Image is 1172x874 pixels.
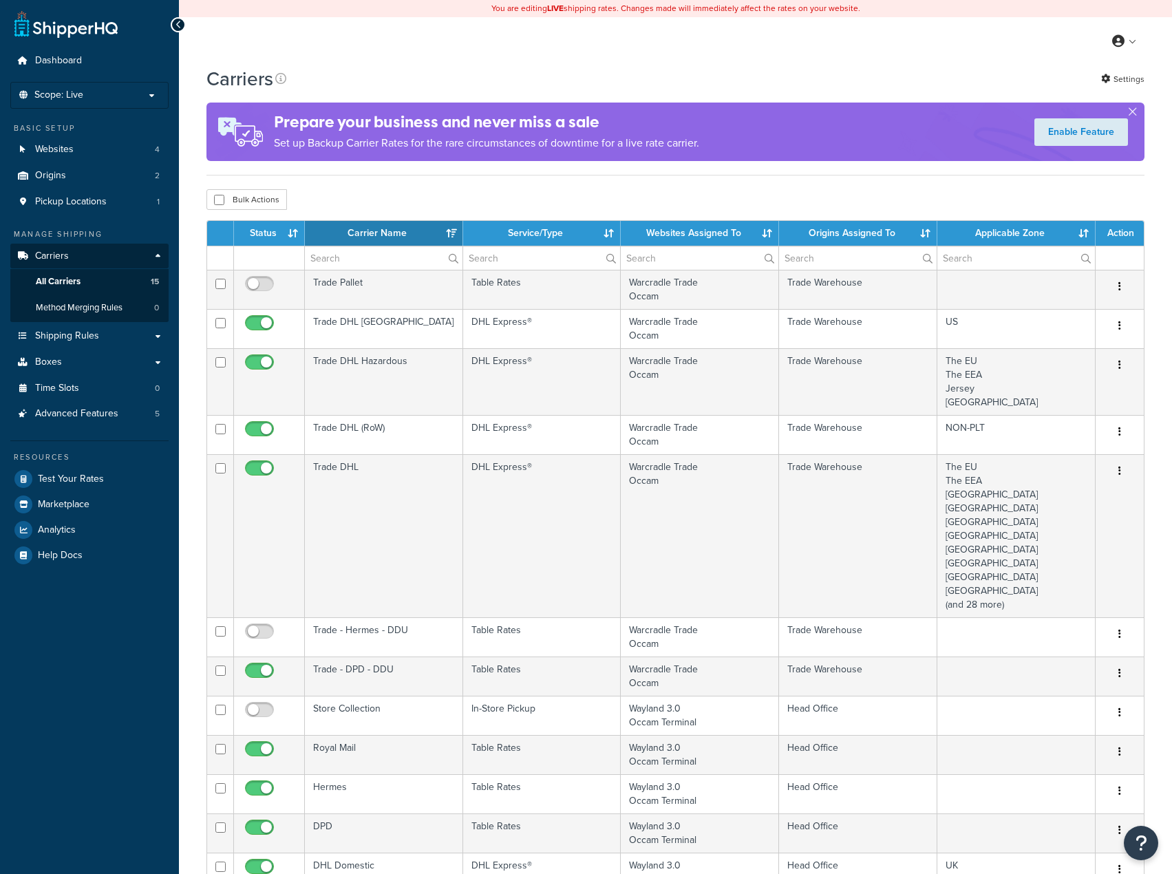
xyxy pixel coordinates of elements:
[10,350,169,375] li: Boxes
[10,163,169,189] li: Origins
[621,696,779,735] td: Wayland 3.0 Occam Terminal
[305,246,462,270] input: Search
[305,657,463,696] td: Trade - DPD - DDU
[463,221,621,246] th: Service/Type: activate to sort column ascending
[36,302,122,314] span: Method Merging Rules
[206,189,287,210] button: Bulk Actions
[10,163,169,189] a: Origins 2
[38,524,76,536] span: Analytics
[155,383,160,394] span: 0
[779,415,937,454] td: Trade Warehouse
[10,492,169,517] li: Marketplace
[621,415,779,454] td: Warcradle Trade Occam
[154,302,159,314] span: 0
[274,111,699,134] h4: Prepare your business and never miss a sale
[779,813,937,853] td: Head Office
[36,276,81,288] span: All Carriers
[937,246,1095,270] input: Search
[10,401,169,427] li: Advanced Features
[10,376,169,401] li: Time Slots
[1124,826,1158,860] button: Open Resource Center
[10,518,169,542] a: Analytics
[305,774,463,813] td: Hermes
[274,134,699,153] p: Set up Backup Carrier Rates for the rare circumstances of downtime for a live rate carrier.
[779,657,937,696] td: Trade Warehouse
[305,696,463,735] td: Store Collection
[621,617,779,657] td: Warcradle Trade Occam
[621,454,779,617] td: Warcradle Trade Occam
[35,170,66,182] span: Origins
[779,270,937,309] td: Trade Warehouse
[779,309,937,348] td: Trade Warehouse
[547,2,564,14] b: LIVE
[463,774,621,813] td: Table Rates
[157,196,160,208] span: 1
[10,543,169,568] li: Help Docs
[10,137,169,162] li: Websites
[10,122,169,134] div: Basic Setup
[10,48,169,74] a: Dashboard
[38,499,89,511] span: Marketplace
[10,137,169,162] a: Websites 4
[10,269,169,295] li: All Carriers
[463,415,621,454] td: DHL Express®
[38,473,104,485] span: Test Your Rates
[621,246,778,270] input: Search
[14,10,118,38] a: ShipperHQ Home
[1034,118,1128,146] a: Enable Feature
[305,415,463,454] td: Trade DHL (RoW)
[463,270,621,309] td: Table Rates
[35,330,99,342] span: Shipping Rules
[10,189,169,215] a: Pickup Locations 1
[937,348,1096,415] td: The EU The EEA Jersey [GEOGRAPHIC_DATA]
[621,774,779,813] td: Wayland 3.0 Occam Terminal
[155,408,160,420] span: 5
[35,55,82,67] span: Dashboard
[35,383,79,394] span: Time Slots
[463,348,621,415] td: DHL Express®
[779,617,937,657] td: Trade Warehouse
[621,657,779,696] td: Warcradle Trade Occam
[206,103,274,161] img: ad-rules-rateshop-fe6ec290ccb7230408bd80ed9643f0289d75e0ffd9eb532fc0e269fcd187b520.png
[234,221,305,246] th: Status: activate to sort column ascending
[463,246,621,270] input: Search
[10,228,169,240] div: Manage Shipping
[34,89,83,101] span: Scope: Live
[1096,221,1144,246] th: Action
[10,295,169,321] a: Method Merging Rules 0
[305,454,463,617] td: Trade DHL
[779,454,937,617] td: Trade Warehouse
[38,550,83,562] span: Help Docs
[779,774,937,813] td: Head Office
[35,144,74,156] span: Websites
[10,401,169,427] a: Advanced Features 5
[305,348,463,415] td: Trade DHL Hazardous
[35,196,107,208] span: Pickup Locations
[937,454,1096,617] td: The EU The EEA [GEOGRAPHIC_DATA] [GEOGRAPHIC_DATA] [GEOGRAPHIC_DATA] [GEOGRAPHIC_DATA] [GEOGRAPHI...
[463,454,621,617] td: DHL Express®
[155,170,160,182] span: 2
[206,65,273,92] h1: Carriers
[463,617,621,657] td: Table Rates
[779,735,937,774] td: Head Office
[305,813,463,853] td: DPD
[35,251,69,262] span: Carriers
[10,189,169,215] li: Pickup Locations
[10,295,169,321] li: Method Merging Rules
[621,309,779,348] td: Warcradle Trade Occam
[10,323,169,349] a: Shipping Rules
[305,270,463,309] td: Trade Pallet
[10,467,169,491] a: Test Your Rates
[779,246,937,270] input: Search
[35,356,62,368] span: Boxes
[10,244,169,322] li: Carriers
[305,221,463,246] th: Carrier Name: activate to sort column ascending
[463,657,621,696] td: Table Rates
[937,415,1096,454] td: NON-PLT
[779,221,937,246] th: Origins Assigned To: activate to sort column ascending
[621,221,779,246] th: Websites Assigned To: activate to sort column ascending
[779,696,937,735] td: Head Office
